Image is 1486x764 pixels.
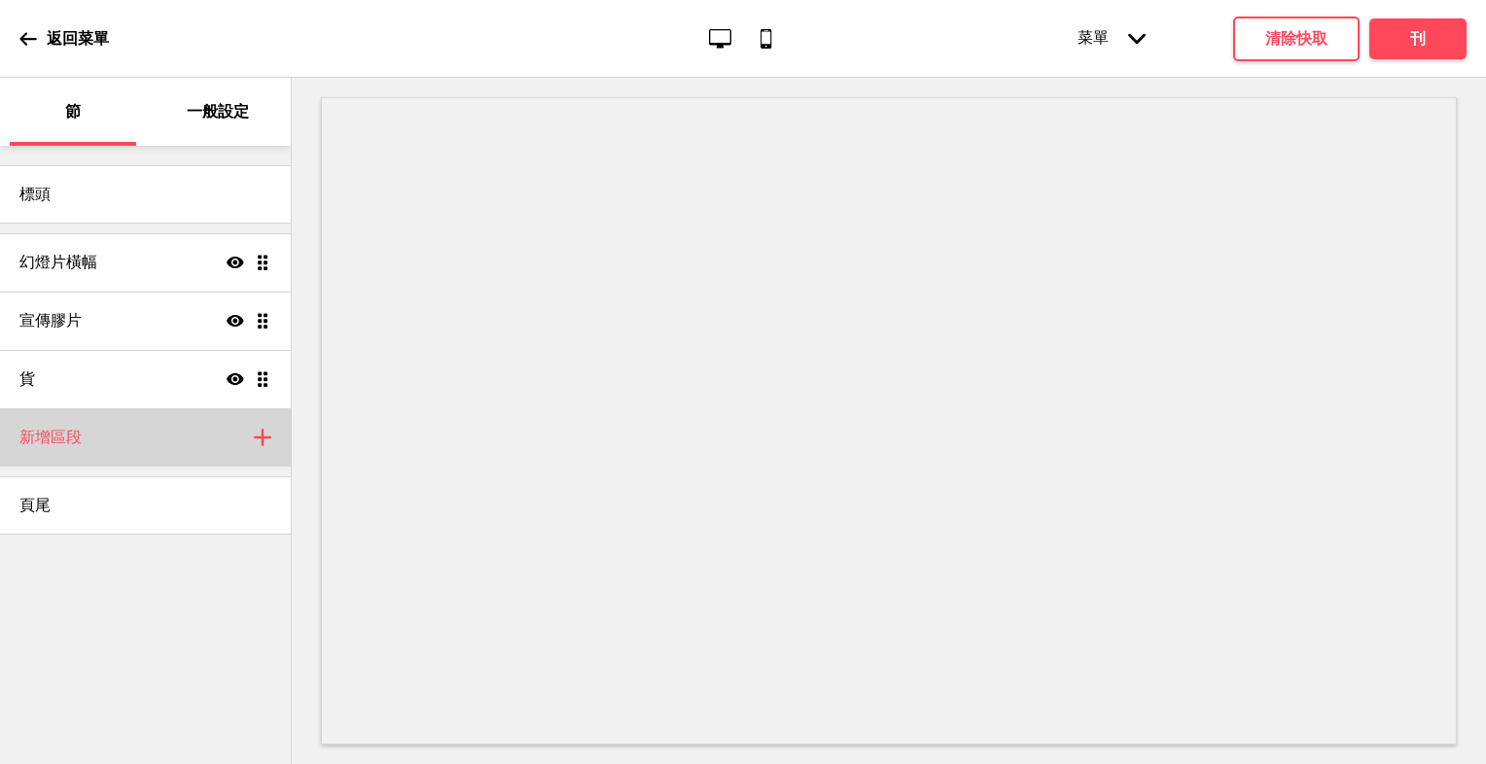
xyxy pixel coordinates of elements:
[187,101,249,122] p: 一般設定
[19,427,82,448] h4: 新增區段
[1233,17,1360,61] button: 清除快取
[1369,18,1467,59] button: 刊
[19,13,109,65] a: 返回菜單
[47,28,109,50] p: 返回菜單
[19,495,51,516] h4: 頁尾
[19,184,51,205] h4: 標頭
[1265,28,1327,50] h4: 清除快取
[19,368,35,390] h4: 貨
[19,252,97,273] h4: 幻燈片橫幅
[65,101,81,122] p: 節
[1078,28,1109,49] font: 菜單
[1410,28,1426,50] h4: 刊
[19,310,82,331] h4: 宣傳膠片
